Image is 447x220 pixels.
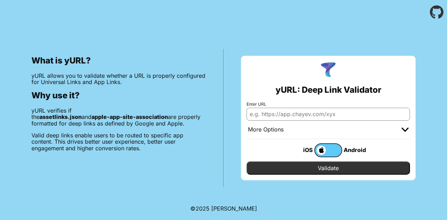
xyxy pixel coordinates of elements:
b: apple-app-site-association [91,113,168,120]
b: assetlinks.json [39,113,82,120]
a: Michael Ibragimchayev's Personal Site [211,205,257,212]
p: yURL verifies if the and are properly formatted for deep links as defined by Google and Apple. [31,107,206,127]
h2: What is yURL? [31,56,206,66]
img: chevron [402,128,409,132]
div: More Options [248,126,284,133]
label: Enter URL [247,102,410,107]
input: e.g. https://app.chayev.com/xyx [247,108,410,120]
span: 2025 [196,205,210,212]
h2: yURL: Deep Link Validator [276,85,381,95]
div: Android [342,145,370,154]
input: Validate [247,161,410,175]
p: Valid deep links enable users to be routed to specific app content. This drives better user exper... [31,132,206,151]
footer: © [190,197,257,220]
div: iOS [286,145,314,154]
img: yURL Logo [319,61,337,79]
p: yURL allows you to validate whether a URL is properly configured for Universal Links and App Links. [31,73,206,85]
h2: Why use it? [31,91,206,100]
